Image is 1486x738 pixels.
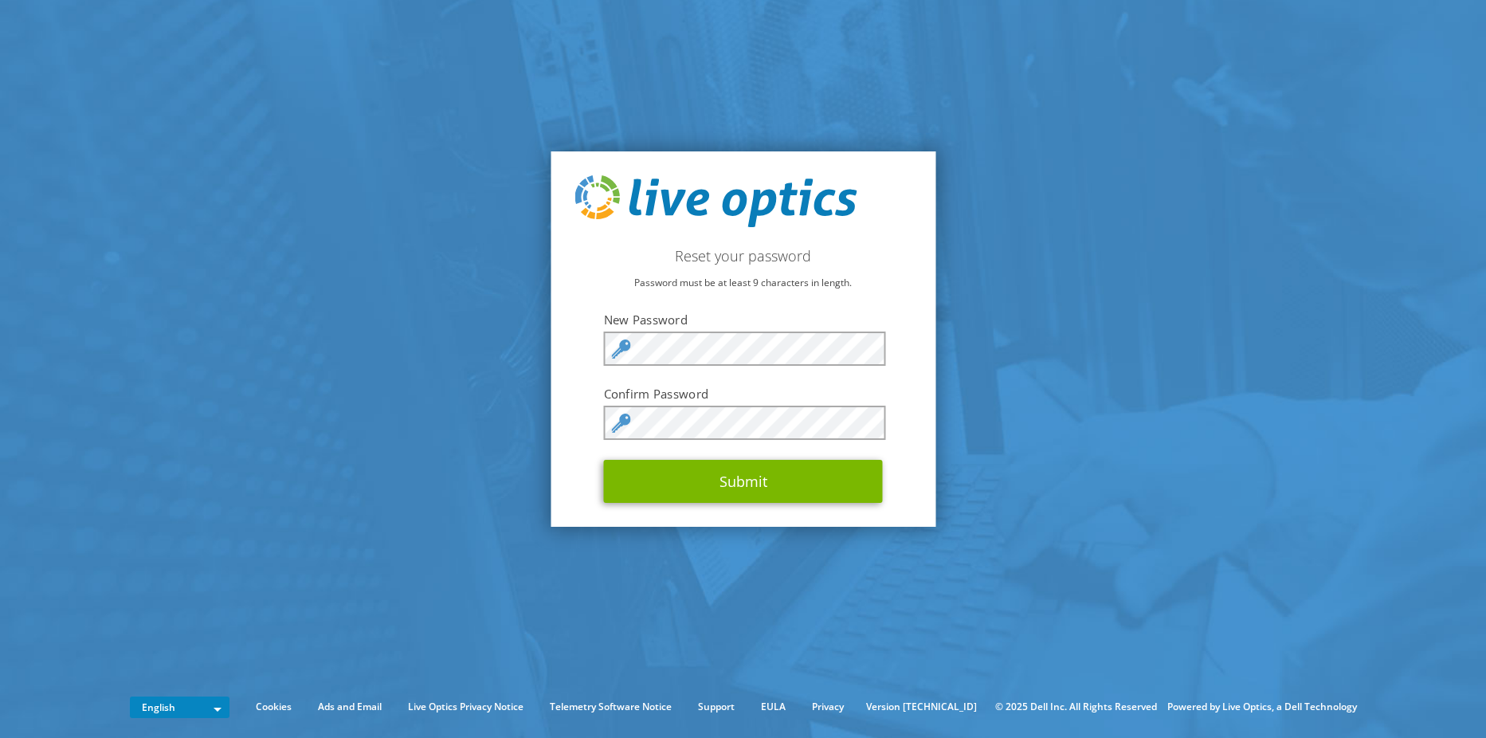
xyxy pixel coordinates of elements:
[574,247,912,265] h2: Reset your password
[800,698,856,716] a: Privacy
[306,698,394,716] a: Ads and Email
[858,698,985,716] li: Version [TECHNICAL_ID]
[396,698,535,716] a: Live Optics Privacy Notice
[1167,698,1357,716] li: Powered by Live Optics, a Dell Technology
[604,386,883,402] label: Confirm Password
[574,175,857,228] img: live_optics_svg.svg
[749,698,798,716] a: EULA
[574,274,912,292] p: Password must be at least 9 characters in length.
[538,698,684,716] a: Telemetry Software Notice
[604,460,883,503] button: Submit
[686,698,747,716] a: Support
[987,698,1165,716] li: © 2025 Dell Inc. All Rights Reserved
[604,312,883,328] label: New Password
[244,698,304,716] a: Cookies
